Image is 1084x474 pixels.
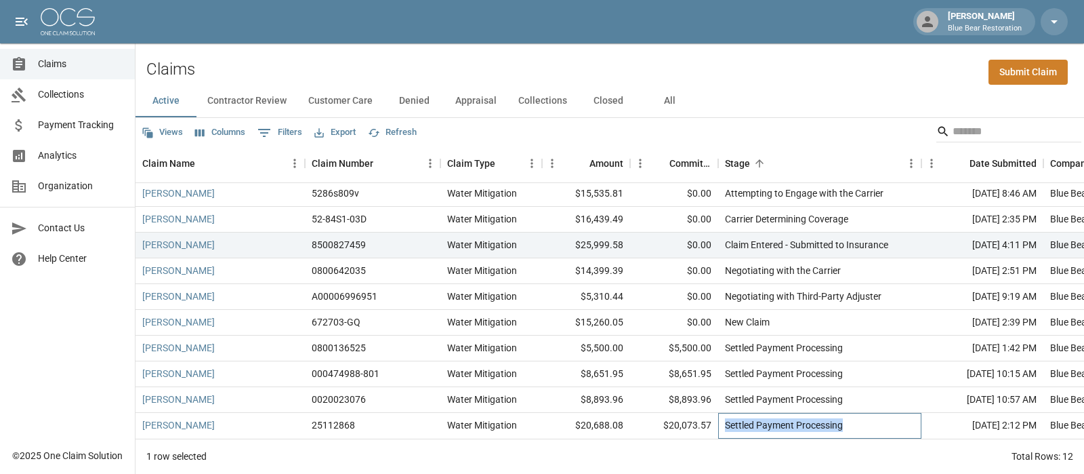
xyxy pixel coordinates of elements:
[542,310,630,336] div: $15,260.05
[630,336,718,361] div: $5,500.00
[38,87,124,102] span: Collections
[447,418,517,432] div: Water Mitigation
[146,60,195,79] h2: Claims
[725,367,843,380] div: Settled Payment Processing
[38,149,124,163] span: Analytics
[192,122,249,143] button: Select columns
[38,221,124,235] span: Contact Us
[305,144,440,182] div: Claim Number
[142,212,215,226] a: [PERSON_NAME]
[447,341,517,355] div: Water Mitigation
[135,85,1084,117] div: dynamic tabs
[570,154,589,173] button: Sort
[921,336,1043,361] div: [DATE] 1:42 PM
[921,258,1043,284] div: [DATE] 2:51 PM
[146,450,207,463] div: 1 row selected
[542,181,630,207] div: $15,535.81
[725,393,843,406] div: Settled Payment Processing
[725,238,888,252] div: Claim Entered - Submitted to Insurance
[364,122,420,143] button: Refresh
[312,212,367,226] div: 52-84S1-03D
[447,315,517,329] div: Water Mitigation
[630,258,718,284] div: $0.00
[542,258,630,284] div: $14,399.39
[312,393,366,406] div: 0020023076
[8,8,35,35] button: open drawer
[447,393,517,406] div: Water Mitigation
[921,310,1043,336] div: [DATE] 2:39 PM
[578,85,639,117] button: Closed
[725,144,750,182] div: Stage
[312,290,377,303] div: A00006996951
[312,264,366,277] div: 0800642035
[725,315,770,329] div: New Claim
[948,23,1022,35] p: Blue Bear Restoration
[725,186,883,200] div: Attempting to Engage with the Carrier
[639,85,700,117] button: All
[495,154,514,173] button: Sort
[440,144,542,182] div: Claim Type
[312,238,366,252] div: 8500827459
[196,85,297,117] button: Contractor Review
[725,212,848,226] div: Carrier Determining Coverage
[297,85,383,117] button: Customer Care
[311,122,359,143] button: Export
[630,233,718,258] div: $0.00
[921,207,1043,233] div: [DATE] 2:35 PM
[312,341,366,355] div: 0800136525
[630,153,650,174] button: Menu
[542,284,630,310] div: $5,310.44
[921,284,1043,310] div: [DATE] 9:19 AM
[383,85,444,117] button: Denied
[942,9,1027,34] div: [PERSON_NAME]
[142,290,215,303] a: [PERSON_NAME]
[988,60,1068,85] a: Submit Claim
[447,144,495,182] div: Claim Type
[669,144,711,182] div: Committed Amount
[142,186,215,200] a: [PERSON_NAME]
[630,144,718,182] div: Committed Amount
[630,361,718,387] div: $8,651.95
[38,57,124,71] span: Claims
[921,144,1043,182] div: Date Submitted
[420,153,440,174] button: Menu
[970,144,1037,182] div: Date Submitted
[254,122,306,144] button: Show filters
[312,144,373,182] div: Claim Number
[921,387,1043,413] div: [DATE] 10:57 AM
[447,186,517,200] div: Water Mitigation
[901,153,921,174] button: Menu
[951,154,970,173] button: Sort
[38,179,124,193] span: Organization
[630,310,718,336] div: $0.00
[589,144,623,182] div: Amount
[725,418,843,432] div: Settled Payment Processing
[542,233,630,258] div: $25,999.58
[921,233,1043,258] div: [DATE] 4:11 PM
[142,418,215,432] a: [PERSON_NAME]
[542,207,630,233] div: $16,439.49
[542,144,630,182] div: Amount
[630,284,718,310] div: $0.00
[38,118,124,132] span: Payment Tracking
[447,238,517,252] div: Water Mitigation
[542,413,630,439] div: $20,688.08
[312,418,355,432] div: 25112868
[41,8,95,35] img: ocs-logo-white-transparent.png
[921,413,1043,439] div: [DATE] 2:12 PM
[725,264,841,277] div: Negotiating with the Carrier
[718,144,921,182] div: Stage
[142,264,215,277] a: [PERSON_NAME]
[312,367,379,380] div: 000474988-801
[135,144,305,182] div: Claim Name
[936,121,1081,145] div: Search
[921,361,1043,387] div: [DATE] 10:15 AM
[142,144,195,182] div: Claim Name
[921,181,1043,207] div: [DATE] 8:46 AM
[1012,450,1073,463] div: Total Rows: 12
[195,154,214,173] button: Sort
[630,181,718,207] div: $0.00
[542,336,630,361] div: $5,500.00
[507,85,578,117] button: Collections
[542,153,562,174] button: Menu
